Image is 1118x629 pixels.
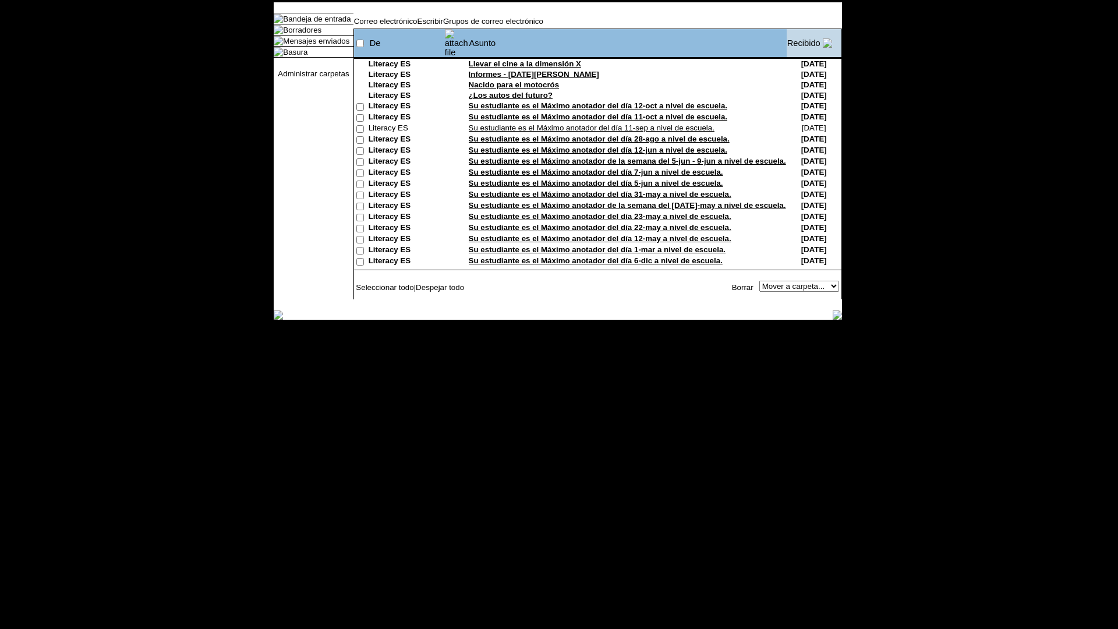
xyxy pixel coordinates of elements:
img: black_spacer.gif [353,299,842,300]
a: Llevar el cine a la dimensión X [469,59,581,68]
nobr: [DATE] [801,201,827,210]
a: Grupos de correo electrónico [443,17,543,26]
nobr: [DATE] [801,179,827,188]
img: folder_icon.gif [274,47,283,56]
a: Su estudiante es el Máximo anotador del día 22-may a nivel de escuela. [469,223,731,232]
img: table_footer_right.gif [833,310,842,320]
td: Literacy ES [369,201,444,212]
nobr: [DATE] [801,70,827,79]
a: Basura [283,48,307,56]
a: Su estudiante es el Máximo anotador del día 7-jun a nivel de escuela. [469,168,723,176]
td: Literacy ES [369,59,444,70]
td: Literacy ES [369,91,444,101]
a: Su estudiante es el Máximo anotador del día 12-oct a nivel de escuela. [469,101,727,110]
nobr: [DATE] [801,245,827,254]
td: Literacy ES [369,80,444,91]
img: folder_icon.gif [274,25,283,34]
td: Literacy ES [369,123,444,135]
nobr: [DATE] [801,190,827,199]
a: Su estudiante es el Máximo anotador del día 23-may a nivel de escuela. [469,212,731,221]
a: De [370,38,381,48]
a: Correo electrónico [354,17,418,26]
td: Literacy ES [369,70,444,80]
a: Su estudiante es el Máximo anotador del día 11-oct a nivel de escuela. [469,112,727,121]
nobr: [DATE] [801,135,827,143]
a: ¿Los autos del futuro? [469,91,553,100]
a: Su estudiante es el Máximo anotador del día 5-jun a nivel de escuela. [469,179,723,188]
a: Recibido [787,38,820,48]
nobr: [DATE] [801,80,827,89]
td: Literacy ES [369,101,444,112]
nobr: [DATE] [801,91,827,100]
img: table_footer_left.gif [274,310,283,320]
td: Literacy ES [369,135,444,146]
nobr: [DATE] [801,212,827,221]
nobr: [DATE] [801,112,827,121]
a: Borrar [732,283,753,292]
nobr: [DATE] [801,157,827,165]
a: Informes - [DATE][PERSON_NAME] [469,70,599,79]
nobr: [DATE] [801,101,827,110]
nobr: [DATE] [801,146,827,154]
a: Nacido para el motocrós [469,80,560,89]
a: Mensajes enviados [283,37,349,45]
td: Literacy ES [369,212,444,223]
td: Literacy ES [369,223,444,234]
a: Despejar todo [416,283,464,292]
a: Su estudiante es el Máximo anotador del día 11-sep a nivel de escuela. [469,123,714,132]
img: arrow_down.gif [823,38,832,48]
a: Su estudiante es el Máximo anotador de la semana del [DATE]-may a nivel de escuela. [469,201,786,210]
nobr: [DATE] [801,59,827,68]
a: Escribir [418,17,443,26]
td: Literacy ES [369,245,444,256]
a: Su estudiante es el Máximo anotador del día 31-may a nivel de escuela. [469,190,731,199]
a: Su estudiante es el Máximo anotador del día 12-may a nivel de escuela. [469,234,731,243]
img: folder_icon.gif [274,36,283,45]
nobr: [DATE] [801,234,827,243]
td: Literacy ES [369,234,444,245]
td: Literacy ES [369,146,444,157]
a: Asunto [469,38,496,48]
a: Su estudiante es el Máximo anotador de la semana del 5-jun - 9-jun a nivel de escuela. [469,157,786,165]
td: Literacy ES [369,157,444,168]
td: Literacy ES [369,256,444,267]
td: Literacy ES [369,168,444,179]
td: | [354,281,496,294]
td: Literacy ES [369,112,444,123]
a: Bandeja de entrada [283,15,351,23]
a: Su estudiante es el Máximo anotador del día 6-dic a nivel de escuela. [469,256,723,265]
nobr: [DATE] [802,123,826,132]
td: Literacy ES [369,190,444,201]
nobr: [DATE] [801,223,827,232]
nobr: [DATE] [801,256,827,265]
a: Administrar carpetas [278,69,349,78]
img: folder_icon_pick.gif [274,14,283,23]
a: Su estudiante es el Máximo anotador del día 28-ago a nivel de escuela. [469,135,730,143]
nobr: [DATE] [801,168,827,176]
a: Borradores [283,26,321,34]
a: Su estudiante es el Máximo anotador del día 1-mar a nivel de escuela. [469,245,726,254]
img: attach file [445,29,468,57]
a: Su estudiante es el Máximo anotador del día 12-jun a nivel de escuela. [469,146,727,154]
td: Literacy ES [369,179,444,190]
a: Seleccionar todo [356,283,413,292]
